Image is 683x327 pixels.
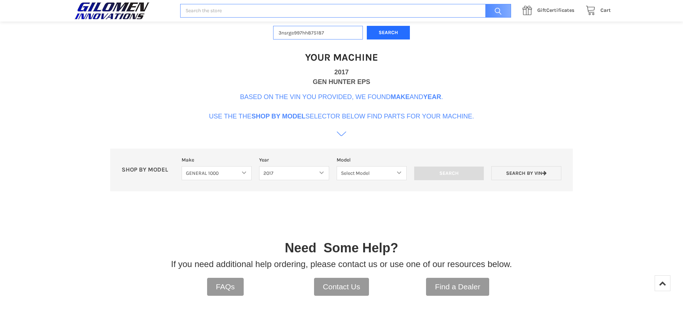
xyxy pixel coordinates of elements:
[314,278,369,296] a: Contact Us
[582,6,611,15] a: Cart
[655,275,670,291] a: Top of Page
[252,113,305,120] b: Shop By Model
[600,7,611,13] span: Cart
[414,167,484,180] input: Search
[337,156,407,164] label: Model
[72,2,173,20] a: GILOMEN INNOVATIONS
[305,51,378,64] h1: Your Machine
[423,93,441,101] b: Year
[491,166,561,180] a: Search by VIN
[537,7,574,13] span: Certificates
[72,2,151,20] img: GILOMEN INNOVATIONS
[390,93,410,101] b: Make
[207,278,244,296] a: FAQs
[209,92,474,121] p: Based on the VIN you provided, we found and . Use the the selector below find parts for your mach...
[118,166,178,174] p: SHOP BY MODEL
[537,7,546,13] span: Gift
[334,67,348,77] div: 2017
[273,26,363,40] input: Enter VIN of your machine
[182,156,252,164] label: Make
[259,156,329,164] label: Year
[519,6,582,15] a: GiftCertificates
[171,258,512,271] p: If you need additional help ordering, please contact us or use one of our resources below.
[426,278,489,296] a: Find a Dealer
[313,77,370,87] div: GEN HUNTER EPS
[367,26,410,40] button: Search
[180,4,511,18] input: Search the store
[285,238,398,258] p: Need Some Help?
[482,4,511,18] input: Search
